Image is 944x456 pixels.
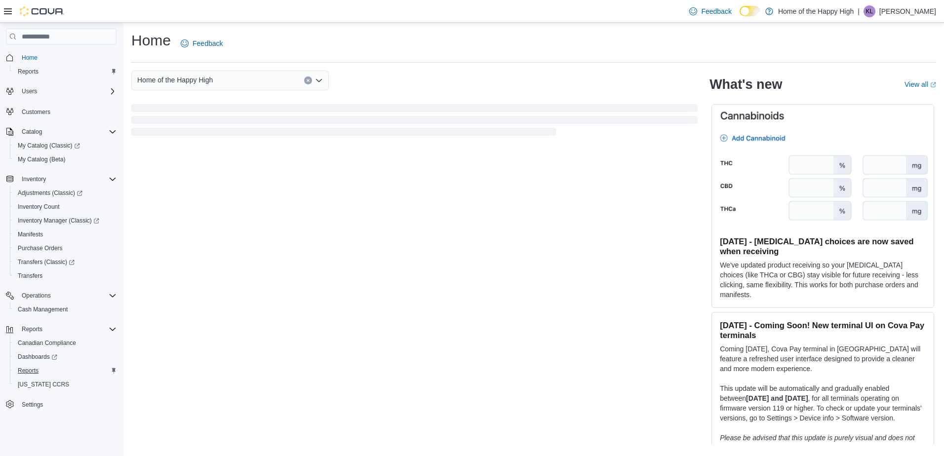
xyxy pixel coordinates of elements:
button: Canadian Compliance [10,336,120,350]
button: Catalog [2,125,120,139]
a: Customers [18,106,54,118]
button: Customers [2,104,120,118]
a: View allExternal link [905,80,936,88]
span: Operations [18,290,117,302]
span: Reports [14,66,117,77]
a: Manifests [14,228,47,240]
a: Transfers (Classic) [14,256,79,268]
span: Home of the Happy High [137,74,213,86]
button: Manifests [10,228,120,241]
input: Dark Mode [740,6,760,16]
a: Reports [14,365,42,377]
span: Inventory [18,173,117,185]
button: Transfers [10,269,120,283]
span: Cash Management [14,304,117,315]
span: Home [22,54,38,62]
div: Kaitlyn Loney [864,5,875,17]
span: Inventory Count [18,203,60,211]
a: Dashboards [10,350,120,364]
p: We've updated product receiving so your [MEDICAL_DATA] choices (like THCa or CBG) stay visible fo... [720,260,926,300]
span: My Catalog (Beta) [18,155,66,163]
span: My Catalog (Classic) [14,140,117,152]
span: My Catalog (Beta) [14,153,117,165]
span: Inventory Count [14,201,117,213]
button: Reports [10,364,120,378]
span: Loading [131,106,698,138]
a: Inventory Count [14,201,64,213]
a: Purchase Orders [14,242,67,254]
button: Settings [2,397,120,412]
a: Inventory Manager (Classic) [10,214,120,228]
p: | [858,5,860,17]
button: Reports [10,65,120,78]
p: Coming [DATE], Cova Pay terminal in [GEOGRAPHIC_DATA] will feature a refreshed user interface des... [720,344,926,374]
button: Open list of options [315,76,323,84]
span: Purchase Orders [14,242,117,254]
span: Inventory Manager (Classic) [18,217,99,225]
span: Cash Management [18,305,68,313]
a: Feedback [685,1,735,21]
a: Adjustments (Classic) [14,187,86,199]
a: My Catalog (Classic) [10,139,120,152]
span: KL [866,5,873,17]
button: My Catalog (Beta) [10,152,120,166]
p: Home of the Happy High [778,5,854,17]
a: Inventory Manager (Classic) [14,215,103,227]
span: Users [18,85,117,97]
span: Catalog [18,126,117,138]
span: [US_STATE] CCRS [18,380,69,388]
span: Transfers [14,270,117,282]
span: Inventory Manager (Classic) [14,215,117,227]
nav: Complex example [6,46,117,437]
strong: [DATE] and [DATE] [746,394,808,402]
button: Inventory Count [10,200,120,214]
button: [US_STATE] CCRS [10,378,120,391]
span: Users [22,87,37,95]
span: Canadian Compliance [14,337,117,349]
span: Operations [22,292,51,300]
span: Reports [18,68,39,76]
span: Customers [22,108,50,116]
span: Adjustments (Classic) [14,187,117,199]
a: Feedback [177,34,227,53]
span: Canadian Compliance [18,339,76,347]
span: Inventory [22,175,46,183]
span: Adjustments (Classic) [18,189,82,197]
span: Transfers (Classic) [18,258,75,266]
button: Cash Management [10,303,120,316]
em: Please be advised that this update is purely visual and does not impact payment functionality. [720,434,915,452]
span: Washington CCRS [14,379,117,390]
p: [PERSON_NAME] [879,5,936,17]
a: Transfers [14,270,46,282]
button: Users [2,84,120,98]
span: Transfers (Classic) [14,256,117,268]
a: My Catalog (Beta) [14,153,70,165]
span: Reports [14,365,117,377]
button: Operations [18,290,55,302]
span: Settings [22,401,43,409]
span: Manifests [14,228,117,240]
a: Canadian Compliance [14,337,80,349]
button: Clear input [304,76,312,84]
button: Users [18,85,41,97]
h3: [DATE] - [MEDICAL_DATA] choices are now saved when receiving [720,236,926,256]
a: Reports [14,66,42,77]
span: Customers [18,105,117,117]
a: My Catalog (Classic) [14,140,84,152]
button: Catalog [18,126,46,138]
span: Transfers [18,272,42,280]
button: Reports [2,322,120,336]
p: This update will be automatically and gradually enabled between , for all terminals operating on ... [720,383,926,423]
span: Home [18,51,117,64]
a: Settings [18,399,47,411]
a: Adjustments (Classic) [10,186,120,200]
span: Purchase Orders [18,244,63,252]
img: Cova [20,6,64,16]
span: Feedback [193,38,223,48]
span: Manifests [18,230,43,238]
span: Settings [18,398,117,411]
span: Catalog [22,128,42,136]
a: Transfers (Classic) [10,255,120,269]
button: Purchase Orders [10,241,120,255]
